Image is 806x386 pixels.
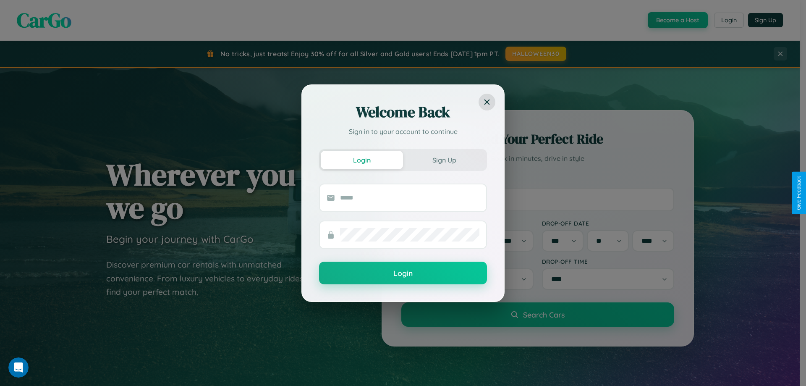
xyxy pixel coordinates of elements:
[321,151,403,169] button: Login
[403,151,485,169] button: Sign Up
[319,126,487,137] p: Sign in to your account to continue
[8,357,29,378] iframe: Intercom live chat
[796,176,802,210] div: Give Feedback
[319,262,487,284] button: Login
[319,102,487,122] h2: Welcome Back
